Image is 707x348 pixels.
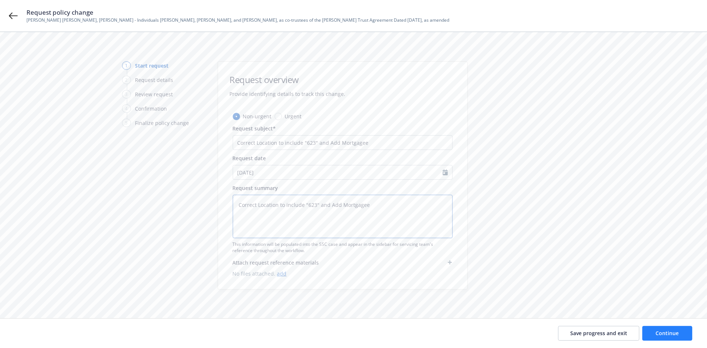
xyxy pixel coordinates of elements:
textarea: Correct Location to include "623" and Add Mortgagee [233,195,453,238]
svg: Calendar [443,169,448,175]
button: Continue [642,326,692,341]
span: Request summary [233,184,278,191]
input: Urgent [275,113,282,120]
span: Save progress and exit [570,330,627,337]
span: Attach request reference materials [233,259,319,266]
div: Start request [135,62,169,69]
h1: Request overview [230,73,346,86]
span: Request date [233,155,266,162]
input: MM/DD/YYYY [233,165,443,179]
div: Finalize policy change [135,119,189,127]
div: 3 [122,90,131,98]
div: Confirmation [135,105,167,112]
a: add [277,270,287,277]
div: Review request [135,90,173,98]
button: Save progress and exit [558,326,639,341]
span: Urgent [285,112,302,120]
span: Request policy change [26,8,449,17]
span: Request subject* [233,125,276,132]
input: The subject will appear in the summary list view for quick reference. [233,135,453,150]
div: 5 [122,119,131,127]
span: [PERSON_NAME] [PERSON_NAME], [PERSON_NAME] - Individuals [PERSON_NAME], [PERSON_NAME], and [PERSO... [26,17,449,24]
input: Non-urgent [233,113,240,120]
div: 4 [122,104,131,113]
span: This information will be populated into the SSC case and appear in the sidebar for servicing team... [233,241,453,254]
span: Continue [656,330,679,337]
span: No files attached. [233,270,453,277]
span: Provide identifying details to track this change. [230,90,346,98]
div: 1 [122,61,131,70]
span: Non-urgent [243,112,272,120]
div: 2 [122,76,131,84]
div: Request details [135,76,174,84]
